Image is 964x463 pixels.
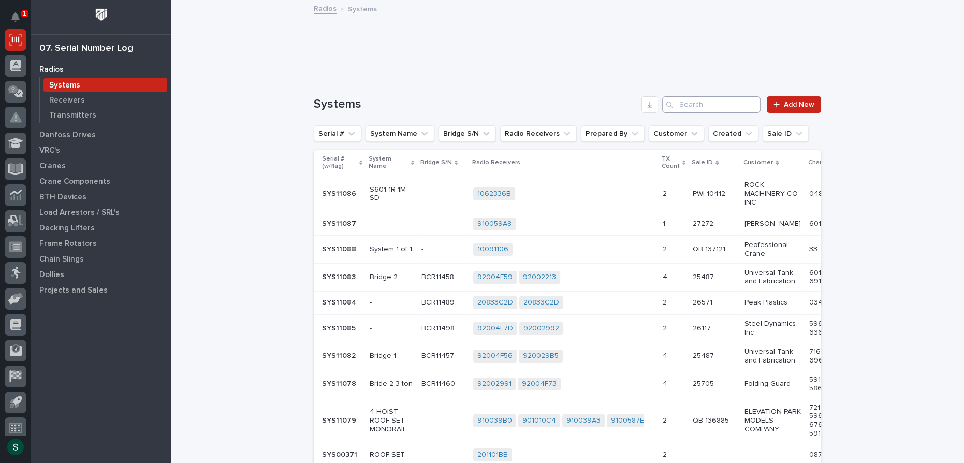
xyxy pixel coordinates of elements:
p: - [421,187,426,198]
button: Prepared By [581,125,645,142]
p: S601-1R-1M-SD [370,185,413,203]
a: Decking Lifters [31,220,171,236]
a: 92004F59 [477,273,513,282]
p: BCR11460 [421,378,457,388]
tr: SYS11079SYS11079 4 HOIST ROOF SET MONORAIL-- 910039B0 901010C4 910039A3 9100587E 22 QB 136885QB 1... [314,398,907,443]
p: 25487 [693,271,716,282]
p: 33 [809,245,853,254]
a: 910059A8 [477,220,512,228]
a: 92004F56 [477,352,513,360]
button: Notifications [5,6,26,28]
a: Frame Rotators [31,236,171,251]
button: Sale ID [763,125,809,142]
a: 201101BB [477,451,508,459]
p: Radio Receivers [472,157,520,168]
p: Frame Rotators [39,239,97,249]
p: Load Arrestors / SRL's [39,208,120,218]
p: Systems [348,3,377,14]
tr: SYS11086SYS11086 S601-1R-1M-SD-- 1062336B 22 PWI 10412PWI 10412 ROCK MACHINERY CO INC048[DATE] [314,176,907,212]
p: Crane Components [39,177,110,186]
p: - [693,448,697,459]
button: Customer [649,125,704,142]
a: Crane Components [31,173,171,189]
p: Bridge S/N [420,157,452,168]
p: Channel(s) [808,157,840,168]
p: 2 [663,243,669,254]
button: Created [708,125,758,142]
p: PWI 10412 [693,187,727,198]
p: - [421,414,426,425]
p: SYS11079 [322,414,358,425]
p: System Name [369,153,408,172]
a: BTH Devices [31,189,171,205]
a: 920029B5 [523,352,559,360]
img: Workspace Logo [92,5,111,24]
a: 20833C2D [523,298,559,307]
a: Systems [40,78,171,92]
p: SYS11085 [322,322,358,333]
p: 087-177 [809,451,853,459]
p: [PERSON_NAME] [744,220,801,228]
p: 2 [663,296,669,307]
p: Steel Dynamics Inc [744,320,801,337]
p: 27272 [693,218,715,228]
p: - [370,324,413,333]
p: SYS11084 [322,296,358,307]
p: BCR11458 [421,271,456,282]
p: Peofessional Crane [744,241,801,258]
a: Chain Slings [31,251,171,267]
p: 596-651, 636-761 [809,320,853,337]
p: BCR11457 [421,350,456,360]
p: 26117 [693,322,713,333]
a: 20833C2D [477,298,513,307]
button: System Name [366,125,434,142]
p: Receivers [49,96,85,105]
p: Customer [743,157,773,168]
p: - [421,218,426,228]
p: 601-711 [809,220,853,228]
p: ELEVATION PARK MODELS COMPANY [744,408,801,433]
p: Radios [39,65,64,75]
a: 910039B0 [477,416,512,425]
p: 601-721, 786-691 [809,269,853,286]
p: SYS11078 [322,378,358,388]
tr: SYS11082SYS11082 Bridge 1BCR11457BCR11457 92004F56 920029B5 44 2548725487 Universal Tank and Fabr... [314,342,907,370]
tr: SYS11084SYS11084 -BCR11489BCR11489 20833C2D 20833C2D 22 2657126571 Peak Plastics034, 034[DATE] [314,291,907,314]
a: Load Arrestors / SRL's [31,205,171,220]
p: 591-636, 586-606 [809,375,853,393]
p: Bridge 1 [370,352,413,360]
p: SYS11086 [322,187,358,198]
p: 4 HOIST ROOF SET MONORAIL [370,408,413,433]
p: TX Count [662,153,680,172]
div: 07. Serial Number Log [39,43,133,54]
p: - [370,298,413,307]
p: Sale ID [692,157,713,168]
p: Universal Tank and Fabrication [744,348,801,365]
p: 4 [663,378,669,388]
p: 721-826, 596-776, 676-761, 581-591 [809,403,853,438]
p: Transmitters [49,111,96,120]
p: SYS00371 [322,448,359,459]
a: 92002991 [477,380,512,388]
a: Add New [767,96,821,113]
p: 2 [663,322,669,333]
p: 25487 [693,350,716,360]
p: 716-776, 701-696 [809,348,853,365]
a: Danfoss Drives [31,127,171,142]
tr: SYS11085SYS11085 -BCR11498BCR11498 92004F7D 92002992 22 2611726117 Steel Dynamics Inc596-651, 636... [314,314,907,342]
p: Dollies [39,270,64,280]
p: Chain Slings [39,255,84,264]
p: VRC's [39,146,60,155]
p: QB 136885 [693,414,731,425]
p: 26571 [693,296,714,307]
a: Transmitters [40,108,171,122]
p: Cranes [39,162,66,171]
p: BCR11498 [421,322,457,333]
p: Bride 2 3 ton [370,380,413,388]
a: Radios [314,2,337,14]
p: Projects and Sales [39,286,108,295]
p: - [744,451,801,459]
a: 10091106 [477,245,508,254]
button: users-avatar [5,436,26,458]
a: 92004F7D [477,324,513,333]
